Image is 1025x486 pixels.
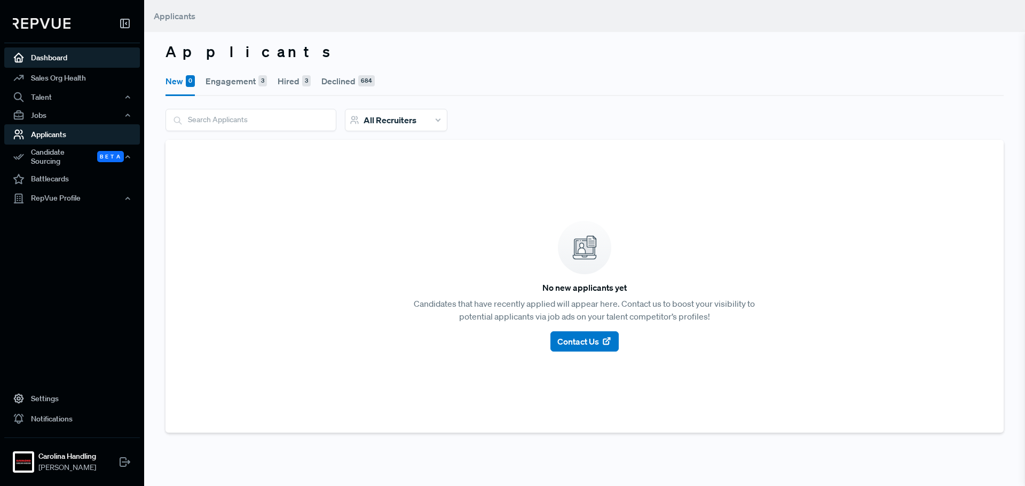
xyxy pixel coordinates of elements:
a: Battlecards [4,169,140,189]
span: Beta [97,151,124,162]
button: Talent [4,88,140,106]
a: Carolina HandlingCarolina Handling[PERSON_NAME] [4,437,140,477]
button: Declined684 [321,66,375,96]
span: [PERSON_NAME] [38,462,96,473]
img: Carolina Handling [15,453,32,471]
a: Notifications [4,409,140,429]
img: RepVue [13,18,70,29]
span: Applicants [154,11,195,21]
h3: Applicants [165,43,1004,61]
span: Contact Us [557,335,599,348]
a: Sales Org Health [4,68,140,88]
button: Jobs [4,106,140,124]
input: Search Applicants [166,109,336,130]
div: 3 [302,75,311,87]
button: Candidate Sourcing Beta [4,145,140,169]
button: Contact Us [550,331,619,352]
button: New0 [165,66,195,96]
button: Hired3 [278,66,311,96]
a: Applicants [4,124,140,145]
button: Engagement3 [206,66,267,96]
button: RepVue Profile [4,189,140,208]
strong: Carolina Handling [38,451,96,462]
h6: No new applicants yet [542,283,627,293]
div: 0 [186,75,195,87]
div: 684 [358,75,375,87]
a: Dashboard [4,47,140,68]
span: All Recruiters [364,115,416,125]
p: Candidates that have recently applied will appear here. Contact us to boost your visibility to po... [402,297,768,323]
div: 3 [258,75,267,87]
a: Settings [4,388,140,409]
div: Candidate Sourcing [4,145,140,169]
